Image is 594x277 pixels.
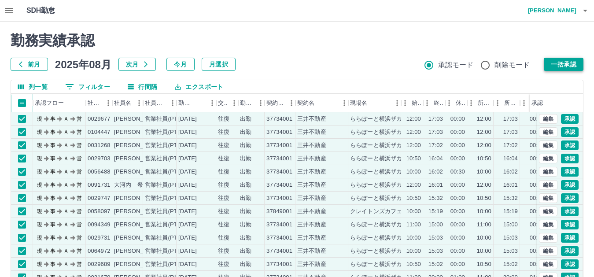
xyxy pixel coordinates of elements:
[88,141,111,150] div: 0031268
[63,169,69,175] text: Ａ
[114,155,162,163] div: [PERSON_NAME]
[406,260,421,269] div: 10:50
[50,208,55,214] text: 事
[206,96,219,110] button: メニュー
[539,180,557,190] button: 編集
[450,128,465,137] div: 00:00
[406,115,421,123] div: 12:00
[539,220,557,229] button: 編集
[202,58,236,71] button: 月選択
[114,94,131,112] div: 社員名
[145,94,166,112] div: 社員区分
[77,208,82,214] text: 営
[266,221,292,229] div: 37734001
[145,194,191,203] div: 営業社員(PT契約)
[530,221,544,229] div: 00:00
[218,141,229,150] div: 往復
[143,94,177,112] div: 社員区分
[503,155,518,163] div: 16:04
[114,181,149,189] div: 大河内 希望
[539,193,557,203] button: 編集
[406,207,421,216] div: 10:00
[350,234,483,242] div: ららぽーと横浜ザガーデンレストランフォーシュン
[530,234,544,242] div: 00:00
[428,155,443,163] div: 16:04
[63,155,69,162] text: Ａ
[11,80,55,93] button: 列選択
[561,246,579,256] button: 承認
[266,194,292,203] div: 37734001
[530,247,544,255] div: 00:00
[37,208,42,214] text: 現
[401,94,423,112] div: 始業
[218,221,229,229] div: 往復
[406,168,421,176] div: 10:00
[37,235,42,241] text: 現
[254,96,267,110] button: メニュー
[88,168,111,176] div: 0056488
[112,94,143,112] div: 社員名
[118,58,156,71] button: 次月
[266,115,292,123] div: 37734001
[428,194,443,203] div: 15:32
[63,235,69,241] text: Ａ
[55,58,111,71] h5: 2025年08月
[238,94,265,112] div: 勤務区分
[423,94,445,112] div: 終業
[561,207,579,216] button: 承認
[77,142,82,148] text: 営
[77,155,82,162] text: 営
[561,233,579,243] button: 承認
[77,222,82,228] text: 営
[428,128,443,137] div: 17:03
[450,234,465,242] div: 00:00
[50,155,55,162] text: 事
[168,80,230,93] button: エクスポート
[50,235,55,241] text: 事
[240,94,254,112] div: 勤務区分
[406,247,421,255] div: 10:00
[218,207,229,216] div: 往復
[445,94,467,112] div: 休憩
[297,221,326,229] div: 三井不動産
[494,94,520,112] div: 所定終業
[218,155,229,163] div: 往復
[428,247,443,255] div: 15:03
[297,94,314,112] div: 契約名
[58,80,117,93] button: フィルター表示
[216,94,238,112] div: 交通費
[88,155,111,163] div: 0029703
[37,142,42,148] text: 現
[240,207,251,216] div: 出勤
[561,154,579,163] button: 承認
[121,80,164,93] button: 行間隔
[503,207,518,216] div: 15:19
[145,221,191,229] div: 営業社員(PT契約)
[218,194,229,203] div: 往復
[218,94,228,112] div: 交通費
[77,195,82,201] text: 営
[166,96,179,110] button: メニュー
[503,115,518,123] div: 17:03
[37,116,42,122] text: 現
[178,194,197,203] div: [DATE]
[77,182,82,188] text: 営
[177,94,216,112] div: 勤務日
[450,115,465,123] div: 00:00
[428,207,443,216] div: 15:19
[77,116,82,122] text: 営
[102,96,115,110] button: メニュー
[63,116,69,122] text: Ａ
[530,181,544,189] div: 00:00
[297,234,326,242] div: 三井不動産
[477,221,491,229] div: 11:00
[477,234,491,242] div: 10:00
[478,94,492,112] div: 所定開始
[63,182,69,188] text: Ａ
[450,141,465,150] div: 00:00
[561,259,579,269] button: 承認
[450,194,465,203] div: 00:00
[266,260,292,269] div: 37734001
[88,234,111,242] div: 0029731
[114,234,162,242] div: [PERSON_NAME]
